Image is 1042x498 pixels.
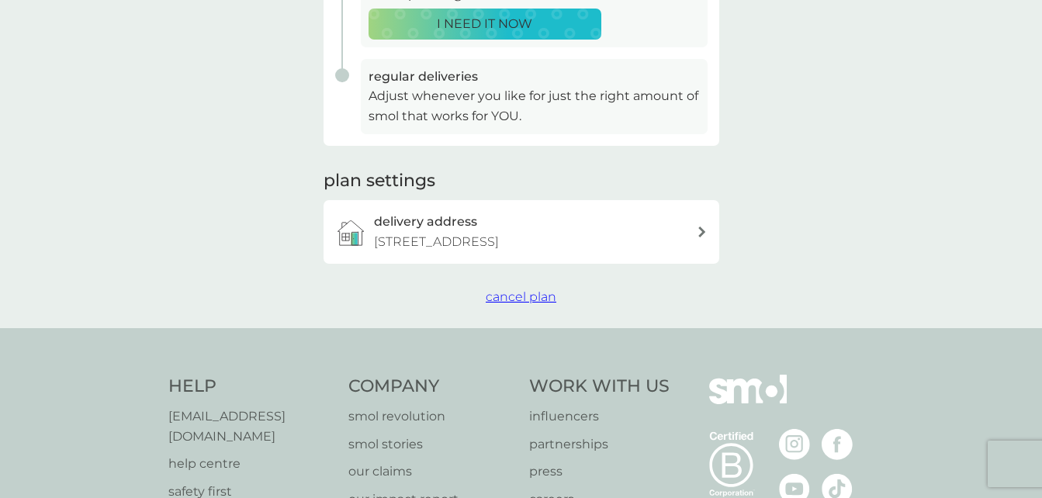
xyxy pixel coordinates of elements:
[529,406,670,427] a: influencers
[168,406,334,446] a: [EMAIL_ADDRESS][DOMAIN_NAME]
[374,212,477,232] h3: delivery address
[168,375,334,399] h4: Help
[486,287,556,307] button: cancel plan
[709,375,787,427] img: smol
[348,434,514,455] a: smol stories
[529,375,670,399] h4: Work With Us
[486,289,556,304] span: cancel plan
[324,200,719,263] a: delivery address[STREET_ADDRESS]
[369,86,700,126] p: Adjust whenever you like for just the right amount of smol that works for YOU.
[779,429,810,460] img: visit the smol Instagram page
[437,14,532,34] p: I NEED IT NOW
[348,375,514,399] h4: Company
[369,67,700,87] h3: regular deliveries
[822,429,853,460] img: visit the smol Facebook page
[168,454,334,474] a: help centre
[529,462,670,482] a: press
[348,462,514,482] a: our claims
[324,169,435,193] h2: plan settings
[348,406,514,427] a: smol revolution
[529,434,670,455] a: partnerships
[369,9,601,40] button: I NEED IT NOW
[374,232,499,252] p: [STREET_ADDRESS]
